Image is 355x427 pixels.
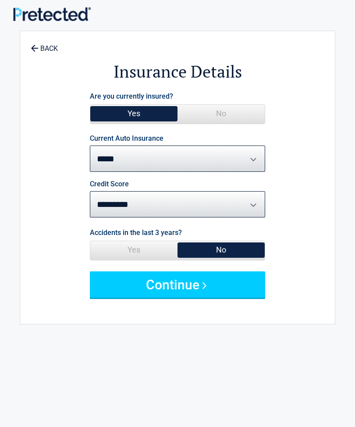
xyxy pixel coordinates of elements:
[13,7,91,21] img: Main Logo
[90,241,177,259] span: Yes
[25,60,330,83] h2: Insurance Details
[90,181,129,188] label: Credit Score
[90,90,173,102] label: Are you currently insured?
[90,135,163,142] label: Current Auto Insurance
[177,241,265,259] span: No
[90,105,177,122] span: Yes
[29,37,60,52] a: BACK
[177,105,265,122] span: No
[90,227,182,238] label: Accidents in the last 3 years?
[90,271,265,298] button: Continue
